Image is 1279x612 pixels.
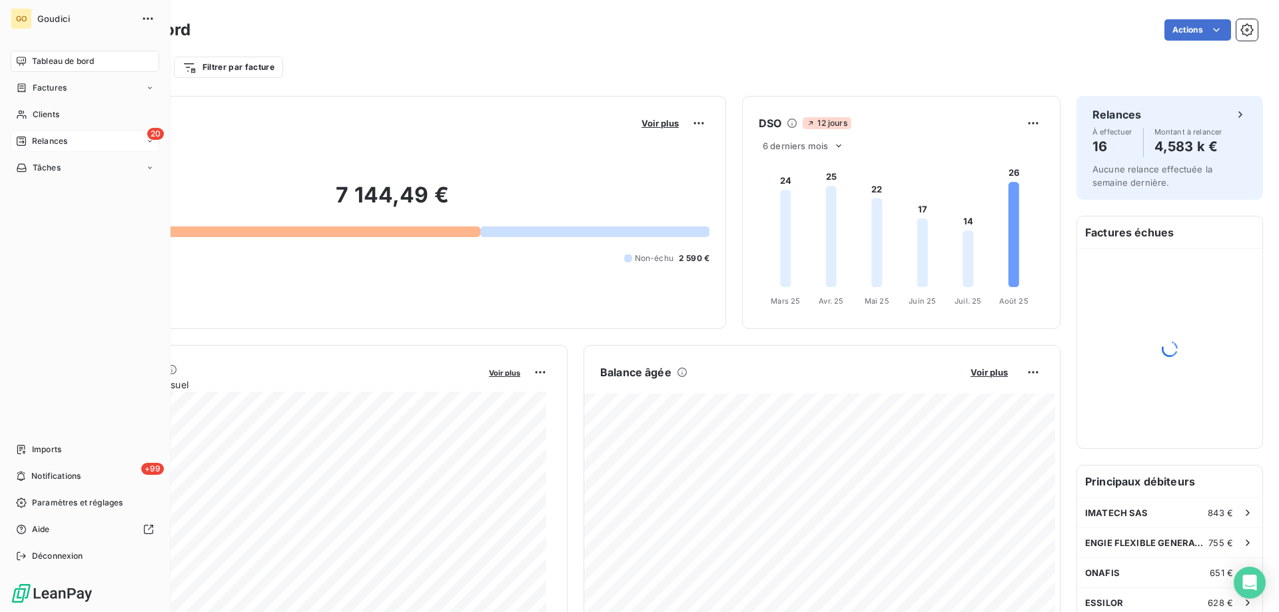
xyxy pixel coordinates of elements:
[75,182,709,222] h2: 7 144,49 €
[11,519,159,540] a: Aide
[11,8,32,29] div: GO
[33,162,61,174] span: Tâches
[11,439,159,460] a: Imports
[638,117,683,129] button: Voir plus
[759,115,781,131] h6: DSO
[1077,216,1262,248] h6: Factures échues
[11,492,159,513] a: Paramètres et réglages
[967,366,1012,378] button: Voir plus
[33,109,59,121] span: Clients
[600,364,671,380] h6: Balance âgée
[11,104,159,125] a: Clients
[11,157,159,178] a: Tâches
[37,13,133,24] span: Goudici
[803,117,851,129] span: 12 jours
[1092,136,1132,157] h4: 16
[1092,164,1212,188] span: Aucune relance effectuée la semaine dernière.
[174,57,283,78] button: Filtrer par facture
[1208,537,1233,548] span: 755 €
[1092,107,1141,123] h6: Relances
[1208,597,1233,608] span: 628 €
[32,55,94,67] span: Tableau de bord
[75,378,480,392] span: Chiffre d'affaires mensuel
[955,296,981,306] tspan: Juil. 25
[1085,597,1123,608] span: ESSILOR
[1164,19,1231,41] button: Actions
[819,296,843,306] tspan: Avr. 25
[32,135,67,147] span: Relances
[141,463,164,475] span: +99
[1154,136,1222,157] h4: 4,583 k €
[679,252,709,264] span: 2 590 €
[32,550,83,562] span: Déconnexion
[865,296,889,306] tspan: Mai 25
[32,444,61,456] span: Imports
[909,296,936,306] tspan: Juin 25
[32,523,50,535] span: Aide
[1208,507,1233,518] span: 843 €
[11,77,159,99] a: Factures
[11,51,159,72] a: Tableau de bord
[11,131,159,152] a: 20Relances
[1210,567,1233,578] span: 651 €
[1085,537,1208,548] span: ENGIE FLEXIBLE GENERATION FRANCE
[971,367,1008,378] span: Voir plus
[1085,567,1120,578] span: ONAFIS
[1085,507,1148,518] span: IMATECH SAS
[147,128,164,140] span: 20
[635,252,673,264] span: Non-échu
[763,141,828,151] span: 6 derniers mois
[641,118,679,129] span: Voir plus
[489,368,520,378] span: Voir plus
[11,583,93,604] img: Logo LeanPay
[771,296,800,306] tspan: Mars 25
[1077,465,1262,497] h6: Principaux débiteurs
[1154,128,1222,136] span: Montant à relancer
[1092,128,1132,136] span: À effectuer
[32,497,123,509] span: Paramètres et réglages
[31,470,81,482] span: Notifications
[485,366,524,378] button: Voir plus
[1234,567,1266,599] div: Open Intercom Messenger
[999,296,1029,306] tspan: Août 25
[33,82,67,94] span: Factures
